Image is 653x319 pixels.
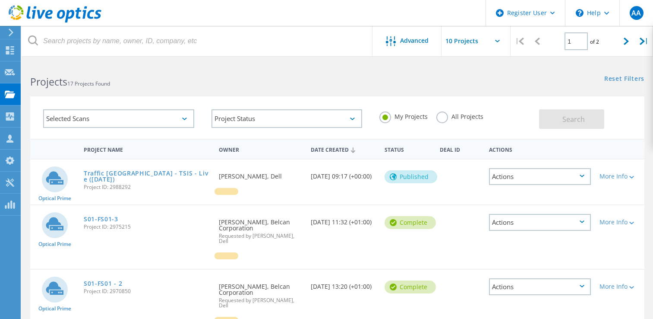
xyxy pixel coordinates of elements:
[400,38,429,44] span: Advanced
[631,10,641,16] span: AA
[306,159,380,188] div: [DATE] 09:17 (+00:00)
[604,76,644,83] a: Reset Filters
[215,141,306,157] div: Owner
[590,38,599,45] span: of 2
[43,109,194,128] div: Selected Scans
[385,216,436,229] div: Complete
[485,141,595,157] div: Actions
[306,205,380,234] div: [DATE] 11:32 (+01:00)
[30,75,67,89] b: Projects
[84,185,210,190] span: Project ID: 2988292
[599,219,640,225] div: More Info
[306,141,380,157] div: Date Created
[215,270,306,317] div: [PERSON_NAME], Belcan Corporation
[489,214,591,231] div: Actions
[219,233,302,244] span: Requested by [PERSON_NAME], Dell
[539,109,604,129] button: Search
[9,18,101,24] a: Live Optics Dashboard
[599,284,640,290] div: More Info
[380,141,435,157] div: Status
[562,115,585,124] span: Search
[84,289,210,294] span: Project ID: 2970850
[436,112,483,120] label: All Projects
[215,205,306,252] div: [PERSON_NAME], Belcan Corporation
[489,168,591,185] div: Actions
[576,9,584,17] svg: \n
[67,80,110,87] span: 17 Projects Found
[385,170,437,183] div: Published
[38,242,71,247] span: Optical Prime
[22,26,373,56] input: Search projects by name, owner, ID, company, etc
[84,224,210,230] span: Project ID: 2975215
[385,281,436,293] div: Complete
[379,112,428,120] label: My Projects
[84,281,122,287] a: S01-FS01 - 2
[84,216,118,222] a: S01-FS01-3
[38,196,71,201] span: Optical Prime
[211,109,363,128] div: Project Status
[635,26,653,57] div: |
[435,141,485,157] div: Deal Id
[219,298,302,308] span: Requested by [PERSON_NAME], Dell
[38,306,71,311] span: Optical Prime
[599,173,640,179] div: More Info
[511,26,528,57] div: |
[306,270,380,298] div: [DATE] 13:20 (+01:00)
[489,278,591,295] div: Actions
[79,141,215,157] div: Project Name
[84,170,210,182] a: Traffic [GEOGRAPHIC_DATA] - TSIS - Live ([DATE])
[215,159,306,188] div: [PERSON_NAME], Dell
